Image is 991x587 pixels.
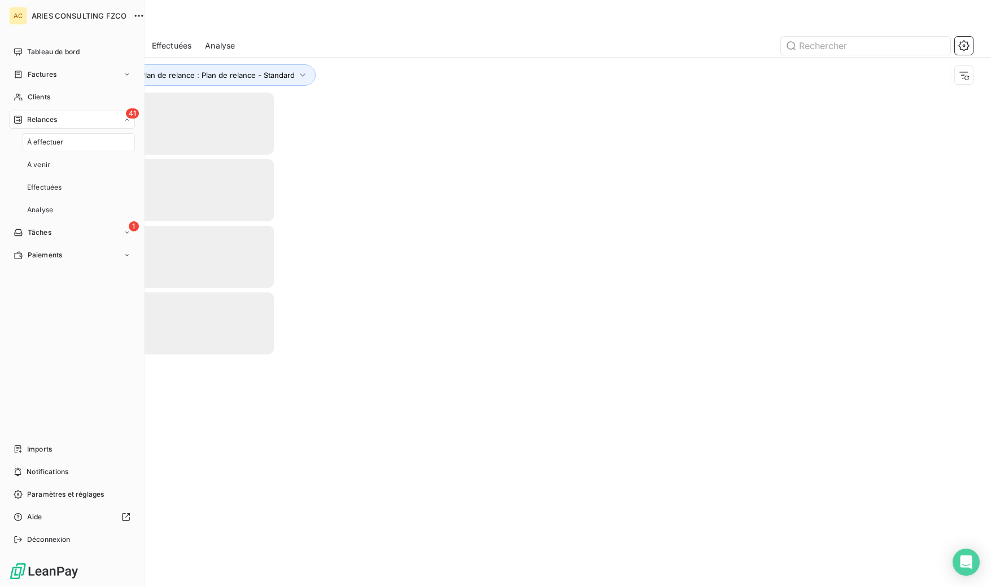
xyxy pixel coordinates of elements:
[27,160,50,170] span: À venir
[124,64,316,86] button: Plan de relance : Plan de relance - Standard
[9,7,27,25] div: AC
[27,182,62,192] span: Effectuées
[28,250,62,260] span: Paiements
[32,11,126,20] span: ARIES CONSULTING FZCO
[126,108,139,119] span: 41
[9,562,79,580] img: Logo LeanPay
[28,227,51,238] span: Tâches
[28,69,56,80] span: Factures
[205,40,235,51] span: Analyse
[27,444,52,454] span: Imports
[27,137,64,147] span: À effectuer
[152,40,192,51] span: Effectuées
[9,508,135,526] a: Aide
[27,205,53,215] span: Analyse
[141,71,295,80] span: Plan de relance : Plan de relance - Standard
[129,221,139,231] span: 1
[27,467,68,477] span: Notifications
[27,535,71,545] span: Déconnexion
[28,92,50,102] span: Clients
[27,115,57,125] span: Relances
[27,47,80,57] span: Tableau de bord
[781,37,950,55] input: Rechercher
[27,489,104,500] span: Paramètres et réglages
[953,549,980,576] div: Open Intercom Messenger
[27,512,42,522] span: Aide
